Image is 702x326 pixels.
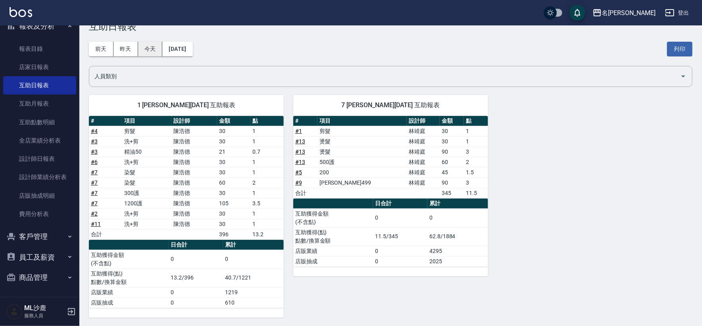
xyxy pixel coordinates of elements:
a: 設計師業績分析表 [3,168,76,186]
td: 345 [440,188,464,198]
a: #4 [91,128,98,134]
a: #2 [91,210,98,217]
th: # [89,116,122,126]
td: 陳浩德 [171,219,217,229]
td: 0.7 [250,147,284,157]
a: #5 [295,169,302,176]
td: 陳浩德 [171,167,217,177]
table: a dense table [293,116,488,199]
button: [DATE] [162,42,192,56]
td: 30 [217,208,250,219]
td: 合計 [293,188,317,198]
th: 項目 [317,116,407,126]
td: 0 [169,250,223,268]
button: save [569,5,585,21]
td: 396 [217,229,250,239]
th: 項目 [122,116,171,126]
td: 2 [250,177,284,188]
td: 1 [250,208,284,219]
td: 1 [250,157,284,167]
button: 名[PERSON_NAME] [589,5,659,21]
a: 店販抽成明細 [3,187,76,205]
a: #13 [295,149,305,155]
td: 染髮 [122,177,171,188]
td: 0 [373,208,427,227]
a: #11 [91,221,101,227]
td: 林靖庭 [407,177,440,188]
td: 30 [440,126,464,136]
td: 陳浩德 [171,208,217,219]
td: 1 [250,136,284,147]
td: 1219 [223,287,284,297]
td: 30 [217,188,250,198]
th: 設計師 [171,116,217,126]
td: 洗+剪 [122,208,171,219]
td: 店販業績 [89,287,169,297]
table: a dense table [89,240,284,308]
td: 60 [440,157,464,167]
td: 45 [440,167,464,177]
td: 40.7/1221 [223,268,284,287]
h3: 互助日報表 [89,21,692,32]
a: 店家日報表 [3,58,76,76]
td: 2 [464,157,488,167]
td: 30 [217,157,250,167]
td: 陳浩德 [171,198,217,208]
a: 報表目錄 [3,40,76,58]
button: 列印 [667,42,692,56]
td: 11.5/345 [373,227,427,246]
a: 互助月報表 [3,95,76,113]
td: 陳浩德 [171,157,217,167]
button: 報表及分析 [3,16,76,37]
td: 1 [250,188,284,198]
a: #6 [91,159,98,165]
td: 300護 [122,188,171,198]
h5: ML沙鹿 [24,304,65,312]
td: 3 [464,147,488,157]
td: 互助獲得(點) 點數/換算金額 [89,268,169,287]
img: Logo [10,7,32,17]
a: 互助日報表 [3,76,76,95]
td: 105 [217,198,250,208]
td: 洗+剪 [122,136,171,147]
td: 1.5 [464,167,488,177]
td: 剪髮 [317,126,407,136]
td: 13.2 [250,229,284,239]
a: 設計師日報表 [3,150,76,168]
td: 30 [217,167,250,177]
th: 日合計 [169,240,223,250]
td: 合計 [89,229,122,239]
td: 陳浩德 [171,126,217,136]
td: 店販業績 [293,246,373,256]
td: 0 [169,287,223,297]
td: 陳浩德 [171,177,217,188]
td: 陳浩德 [171,147,217,157]
td: 染髮 [122,167,171,177]
button: 前天 [89,42,113,56]
td: 11.5 [464,188,488,198]
a: #7 [91,169,98,176]
td: 陳浩德 [171,188,217,198]
td: 610 [223,297,284,308]
a: #3 [91,149,98,155]
td: 洗+剪 [122,219,171,229]
td: 剪髮 [122,126,171,136]
a: #9 [295,179,302,186]
td: 陳浩德 [171,136,217,147]
td: 互助獲得(點) 點數/換算金額 [293,227,373,246]
p: 服務人員 [24,312,65,319]
td: 0 [427,208,488,227]
button: Open [677,70,690,83]
th: 累計 [223,240,284,250]
span: 7 [PERSON_NAME][DATE] 互助報表 [303,101,479,109]
td: 洗+剪 [122,157,171,167]
td: 30 [217,136,250,147]
td: 0 [373,246,427,256]
a: 費用分析表 [3,205,76,223]
a: 全店業績分析表 [3,131,76,150]
th: 金額 [440,116,464,126]
td: 30 [217,219,250,229]
a: 互助點數明細 [3,113,76,131]
td: 62.8/1884 [427,227,488,246]
th: 日合計 [373,199,427,209]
